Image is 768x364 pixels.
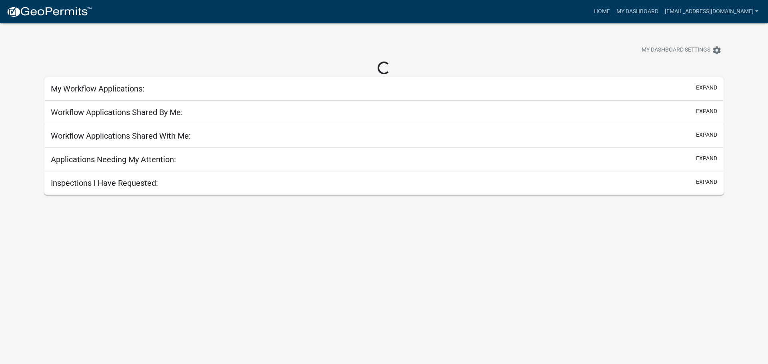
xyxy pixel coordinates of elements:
[696,154,717,163] button: expand
[51,84,144,93] h5: My Workflow Applications:
[51,178,158,188] h5: Inspections I Have Requested:
[662,4,762,19] a: [EMAIL_ADDRESS][DOMAIN_NAME]
[642,46,710,55] span: My Dashboard Settings
[613,4,662,19] a: My Dashboard
[696,178,717,186] button: expand
[712,46,722,55] i: settings
[591,4,613,19] a: Home
[696,107,717,115] button: expand
[696,131,717,139] button: expand
[51,131,191,141] h5: Workflow Applications Shared With Me:
[635,42,728,58] button: My Dashboard Settingssettings
[51,107,183,117] h5: Workflow Applications Shared By Me:
[696,84,717,92] button: expand
[51,155,176,164] h5: Applications Needing My Attention:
